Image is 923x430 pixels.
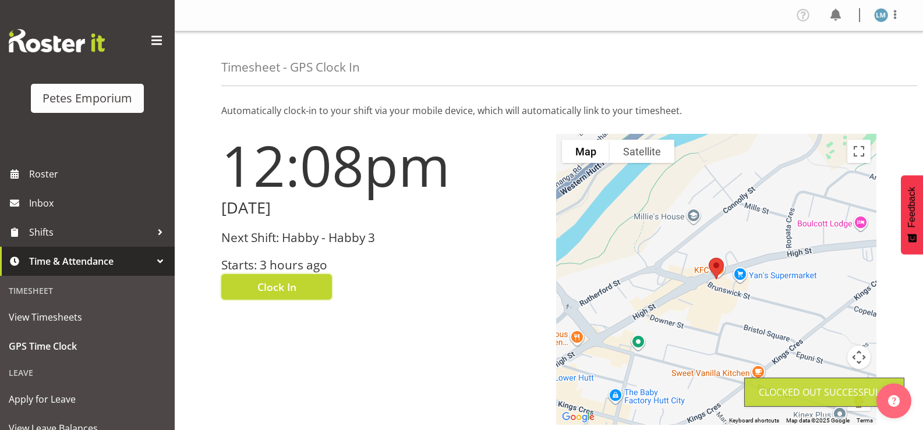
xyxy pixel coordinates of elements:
a: View Timesheets [3,303,172,332]
button: Toggle fullscreen view [847,140,871,163]
span: Shifts [29,223,151,241]
button: Clock In [221,274,332,300]
span: View Timesheets [9,308,166,326]
button: Show satellite imagery [610,140,674,163]
img: help-xxl-2.png [888,395,900,407]
span: Apply for Leave [9,390,166,408]
a: Open this area in Google Maps (opens a new window) [559,410,597,425]
a: Terms (opens in new tab) [857,417,873,424]
button: Feedback - Show survey [901,175,923,254]
span: Map data ©2025 Google [786,417,850,424]
span: GPS Time Clock [9,337,166,355]
a: GPS Time Clock [3,332,172,361]
button: Show street map [562,140,610,163]
div: Petes Emporium [43,90,132,107]
h3: Starts: 3 hours ago [221,258,542,272]
p: Automatically clock-in to your shift via your mobile device, which will automatically link to you... [221,104,876,118]
h1: 12:08pm [221,134,542,197]
img: Rosterit website logo [9,29,105,52]
h4: Timesheet - GPS Clock In [221,61,360,74]
div: Timesheet [3,279,172,303]
span: Time & Attendance [29,253,151,270]
h3: Next Shift: Habby - Habby 3 [221,231,542,244]
span: Clock In [257,279,296,294]
span: Inbox [29,194,169,212]
div: Leave [3,361,172,385]
span: Roster [29,165,169,183]
a: Apply for Leave [3,385,172,414]
img: Google [559,410,597,425]
div: Clocked out Successfully [759,385,890,399]
span: Feedback [907,187,917,228]
button: Keyboard shortcuts [729,417,779,425]
img: lianne-morete5410.jpg [874,8,888,22]
button: Map camera controls [847,346,871,369]
h2: [DATE] [221,199,542,217]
